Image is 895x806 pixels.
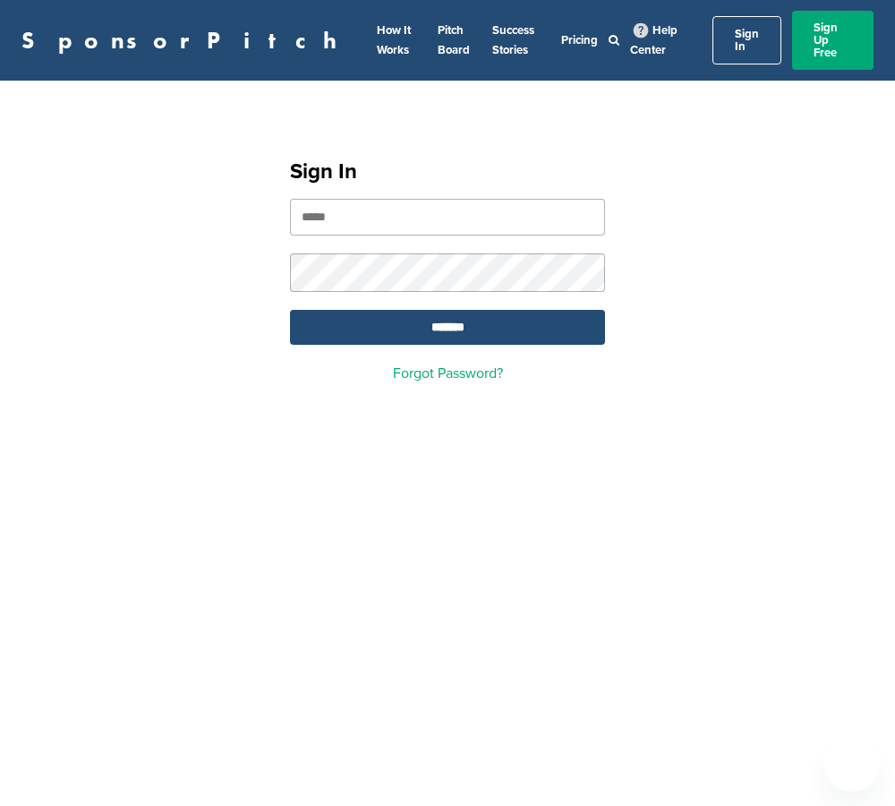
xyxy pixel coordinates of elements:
a: Help Center [630,20,678,61]
a: Success Stories [492,23,534,57]
a: Sign In [712,16,781,64]
a: Pricing [561,33,598,47]
a: Sign Up Free [792,11,874,70]
h1: Sign In [290,156,605,188]
a: Forgot Password? [393,364,503,382]
iframe: Button to launch messaging window [823,734,881,792]
a: Pitch Board [438,23,470,57]
a: How It Works [377,23,411,57]
a: SponsorPitch [21,29,348,52]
